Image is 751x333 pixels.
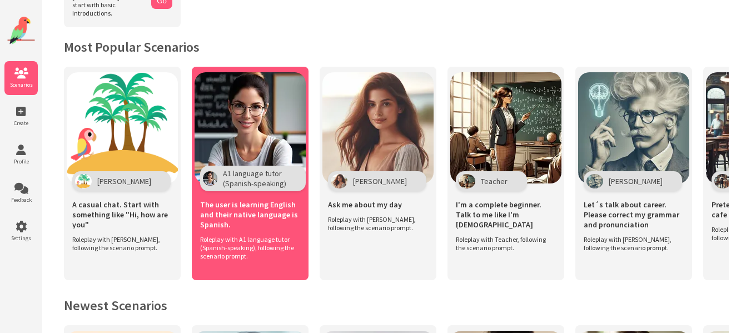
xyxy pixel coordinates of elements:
span: [PERSON_NAME] [609,176,663,186]
span: Roleplay with A1 language tutor (Spanish-speaking), following the scenario prompt. [200,235,295,260]
span: The user is learning English and their native language is Spanish. [200,200,300,230]
span: Settings [4,235,38,242]
img: Scenario Image [67,72,178,183]
span: A casual chat. Start with something like "Hi, how are you" [72,200,172,230]
h2: Most Popular Scenarios [64,38,729,56]
span: I'm a complete beginner. Talk to me like I'm [DEMOGRAPHIC_DATA] [456,200,556,230]
span: Feedback [4,196,38,203]
span: Teacher [481,176,508,186]
img: Scenario Image [322,72,434,183]
img: Character [586,174,603,188]
img: Character [203,171,217,186]
span: Roleplay with [PERSON_NAME], following the scenario prompt. [328,215,422,232]
img: Scenario Image [578,72,689,183]
h2: Newest Scenarios [64,297,729,314]
span: Scenarios [4,81,38,88]
span: Roleplay with [PERSON_NAME], following the scenario prompt. [584,235,678,252]
span: [PERSON_NAME] [97,176,151,186]
img: Character [714,174,731,188]
span: Roleplay with Teacher, following the scenario prompt. [456,235,550,252]
span: Ask me about my day [328,200,402,210]
span: [PERSON_NAME] [353,176,407,186]
span: Roleplay with [PERSON_NAME], following the scenario prompt. [72,235,167,252]
img: Scenario Image [195,72,306,183]
img: Website Logo [7,17,35,44]
img: Scenario Image [450,72,561,183]
img: Character [75,174,92,188]
img: Character [331,174,347,188]
span: Profile [4,158,38,165]
span: Create [4,120,38,127]
span: Let´s talk about career. Please correct my grammar and pronunciation [584,200,684,230]
span: A1 language tutor (Spanish-speaking) [223,168,286,188]
img: Character [459,174,475,188]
